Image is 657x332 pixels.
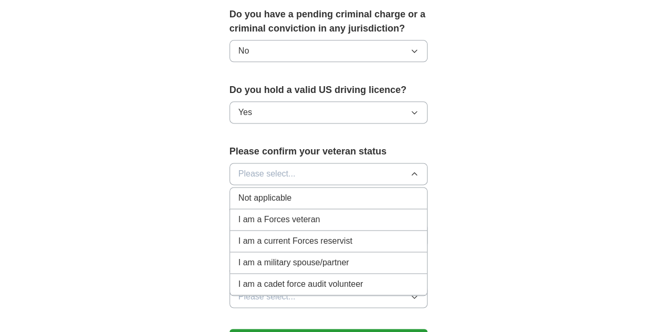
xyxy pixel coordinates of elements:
[238,168,296,180] span: Please select...
[238,192,291,204] span: Not applicable
[230,286,428,308] button: Please select...
[230,7,428,36] label: Do you have a pending criminal charge or a criminal conviction in any jurisdiction?
[230,40,428,62] button: No
[230,101,428,123] button: Yes
[238,290,296,303] span: Please select...
[230,163,428,185] button: Please select...
[238,106,252,119] span: Yes
[238,213,320,226] span: I am a Forces veteran
[238,278,363,290] span: I am a cadet force audit volunteer
[230,83,428,97] label: Do you hold a valid US driving licence?
[230,144,428,159] label: Please confirm your veteran status
[238,45,249,57] span: No
[238,256,349,269] span: I am a military spouse/partner
[238,235,352,247] span: I am a current Forces reservist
